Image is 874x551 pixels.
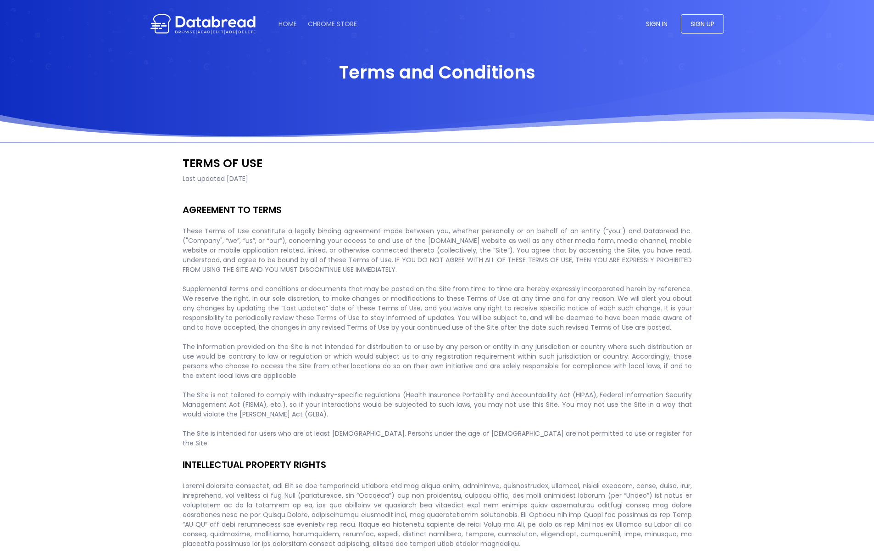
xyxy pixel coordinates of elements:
div: INTELLECTUAL PROPERTY RIGHTS [183,458,692,472]
a: SIGN IN [646,19,668,28]
h1: TERMS OF USE [183,157,692,170]
div: AGREEMENT TO TERMS [183,203,692,217]
a: CHROME STORE [303,19,362,28]
a: HOME [274,19,301,28]
a: SIGN UP [681,14,724,34]
img: logo-white.svg [150,14,256,34]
